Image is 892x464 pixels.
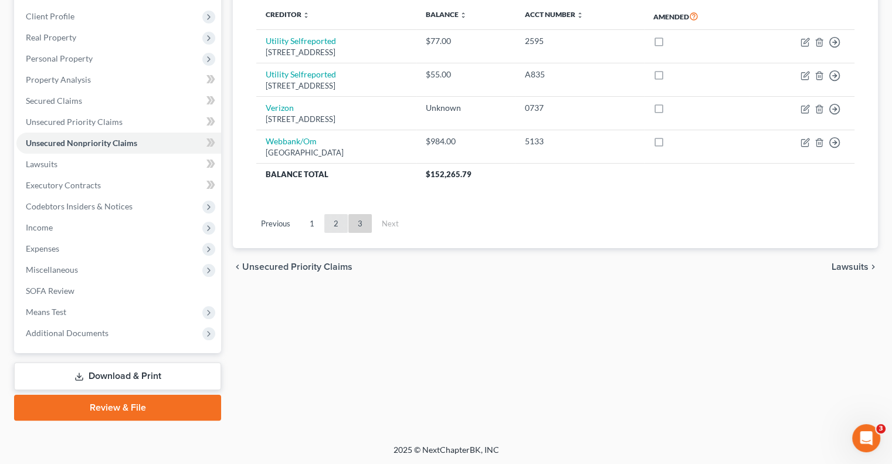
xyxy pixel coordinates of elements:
i: chevron_left [233,262,242,272]
a: 1 [300,214,324,233]
span: Means Test [26,307,66,317]
div: A835 [525,69,635,80]
i: unfold_more [460,12,467,19]
span: Client Profile [26,11,74,21]
span: Unsecured Priority Claims [26,117,123,127]
span: $152,265.79 [426,170,472,179]
span: Real Property [26,32,76,42]
iframe: Intercom live chat [852,424,880,452]
span: Unsecured Nonpriority Claims [26,138,137,148]
span: Secured Claims [26,96,82,106]
span: Expenses [26,243,59,253]
span: Personal Property [26,53,93,63]
div: 2595 [525,35,635,47]
a: Executory Contracts [16,175,221,196]
a: Secured Claims [16,90,221,111]
div: $77.00 [426,35,506,47]
div: [GEOGRAPHIC_DATA] [266,147,407,158]
div: [STREET_ADDRESS] [266,47,407,58]
div: [STREET_ADDRESS] [266,80,407,92]
a: 2 [324,214,348,233]
a: Unsecured Nonpriority Claims [16,133,221,154]
a: Property Analysis [16,69,221,90]
div: $55.00 [426,69,506,80]
a: Acct Number unfold_more [525,10,584,19]
span: Income [26,222,53,232]
th: Amended [644,3,749,30]
a: Utility Selfreported [266,36,336,46]
div: $984.00 [426,136,506,147]
a: Utility Selfreported [266,69,336,79]
a: SOFA Review [16,280,221,302]
span: 3 [876,424,886,433]
a: Review & File [14,395,221,421]
span: Additional Documents [26,328,108,338]
button: Lawsuits chevron_right [832,262,878,272]
div: [STREET_ADDRESS] [266,114,407,125]
i: unfold_more [303,12,310,19]
a: Download & Print [14,363,221,390]
th: Balance Total [256,164,416,185]
span: Executory Contracts [26,180,101,190]
span: Miscellaneous [26,265,78,275]
span: SOFA Review [26,286,74,296]
a: Creditor unfold_more [266,10,310,19]
a: 3 [348,214,372,233]
a: Webbank/Om [266,136,317,146]
span: Unsecured Priority Claims [242,262,352,272]
a: Verizon [266,103,294,113]
span: Property Analysis [26,74,91,84]
div: 0737 [525,102,635,114]
a: Unsecured Priority Claims [16,111,221,133]
span: Lawsuits [26,159,57,169]
span: Lawsuits [832,262,869,272]
a: Lawsuits [16,154,221,175]
div: 5133 [525,136,635,147]
a: Previous [252,214,300,233]
a: Balance unfold_more [426,10,467,19]
button: chevron_left Unsecured Priority Claims [233,262,352,272]
i: unfold_more [576,12,584,19]
span: Codebtors Insiders & Notices [26,201,133,211]
i: chevron_right [869,262,878,272]
div: Unknown [426,102,506,114]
